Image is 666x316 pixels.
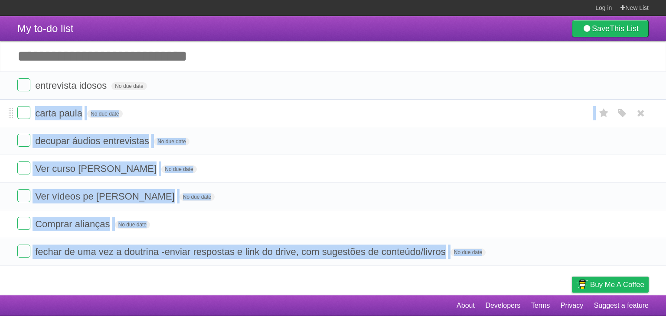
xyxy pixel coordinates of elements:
span: Ver vídeos pe [PERSON_NAME] [35,191,177,202]
label: Done [17,217,30,230]
a: Developers [485,297,520,314]
span: My to-do list [17,23,73,34]
span: No due date [154,138,189,145]
b: This List [610,24,639,33]
label: Done [17,161,30,174]
span: No due date [111,82,147,90]
a: Privacy [561,297,583,314]
span: fechar de uma vez a doutrina -enviar respostas e link do drive, com sugestões de conteúdo/livros [35,246,448,257]
span: decupar áudios entrevistas [35,135,151,146]
span: entrevista idosos [35,80,109,91]
img: Buy me a coffee [576,277,588,292]
span: Comprar alianças [35,219,112,229]
span: No due date [180,193,215,201]
a: About [457,297,475,314]
a: Terms [531,297,550,314]
label: Done [17,106,30,119]
span: carta paula [35,108,85,119]
a: Buy me a coffee [572,277,649,293]
span: No due date [451,248,486,256]
span: No due date [115,221,150,229]
span: No due date [161,165,196,173]
a: SaveThis List [572,20,649,37]
label: Done [17,189,30,202]
label: Done [17,245,30,258]
span: No due date [87,110,122,118]
a: Suggest a feature [594,297,649,314]
label: Done [17,134,30,147]
label: Star task [596,106,612,120]
label: Done [17,78,30,91]
span: Buy me a coffee [590,277,644,292]
span: Ver curso [PERSON_NAME] [35,163,159,174]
